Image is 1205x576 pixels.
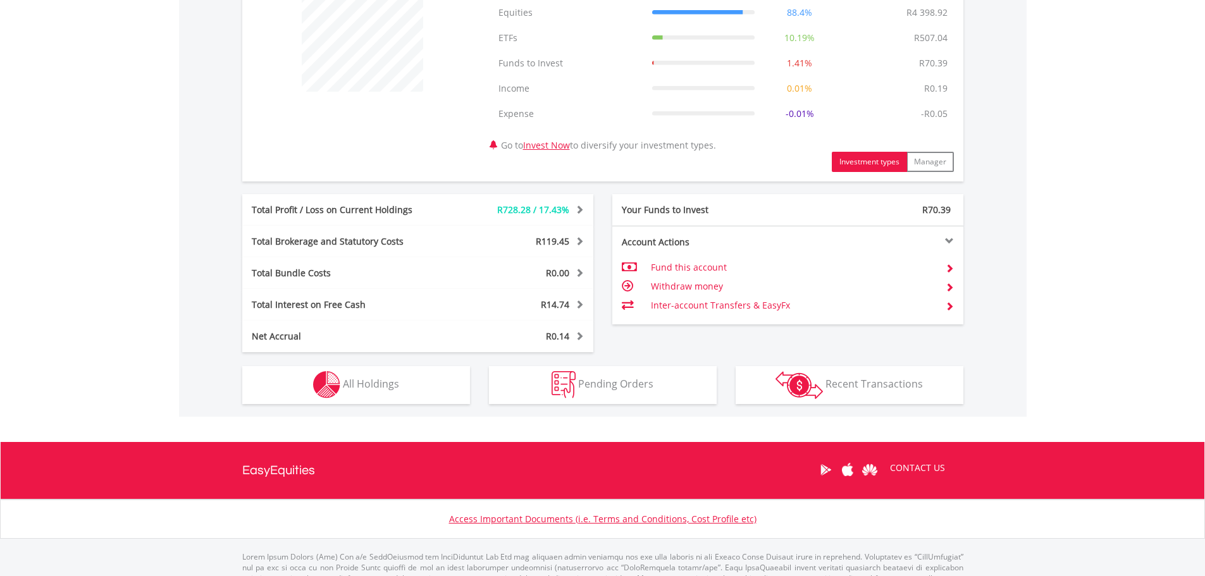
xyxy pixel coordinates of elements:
td: Inter-account Transfers & EasyFx [651,296,935,315]
td: -R0.05 [915,101,954,126]
td: R0.19 [918,76,954,101]
img: holdings-wht.png [313,371,340,398]
div: Total Profit / Loss on Current Holdings [242,204,447,216]
a: CONTACT US [881,450,954,486]
span: R0.00 [546,267,569,279]
img: pending_instructions-wht.png [552,371,576,398]
td: Income [492,76,646,101]
a: EasyEquities [242,442,315,499]
button: Manager [906,152,954,172]
span: Recent Transactions [825,377,923,391]
button: Recent Transactions [736,366,963,404]
td: Withdraw money [651,277,935,296]
td: -0.01% [761,101,838,126]
button: All Holdings [242,366,470,404]
button: Pending Orders [489,366,717,404]
img: transactions-zar-wht.png [776,371,823,399]
div: Total Bundle Costs [242,267,447,279]
td: R507.04 [908,25,954,51]
td: 1.41% [761,51,838,76]
span: R728.28 / 17.43% [497,204,569,216]
span: All Holdings [343,377,399,391]
button: Investment types [832,152,907,172]
div: Total Brokerage and Statutory Costs [242,235,447,248]
a: Invest Now [523,139,570,151]
span: R70.39 [922,204,951,216]
div: Total Interest on Free Cash [242,298,447,311]
span: R14.74 [541,298,569,310]
td: Fund this account [651,258,935,277]
td: Expense [492,101,646,126]
span: R119.45 [536,235,569,247]
div: Account Actions [612,236,788,248]
td: 10.19% [761,25,838,51]
td: R70.39 [913,51,954,76]
td: ETFs [492,25,646,51]
a: Google Play [815,450,837,489]
span: R0.14 [546,330,569,342]
a: Huawei [859,450,881,489]
td: 0.01% [761,76,838,101]
td: Funds to Invest [492,51,646,76]
a: Apple [837,450,859,489]
div: Your Funds to Invest [612,204,788,216]
span: Pending Orders [578,377,653,391]
a: Access Important Documents (i.e. Terms and Conditions, Cost Profile etc) [449,513,757,525]
div: Net Accrual [242,330,447,343]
